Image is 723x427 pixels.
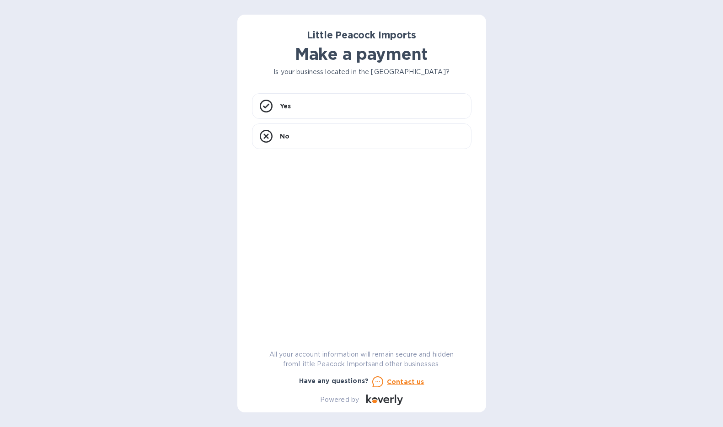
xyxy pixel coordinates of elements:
[299,377,369,384] b: Have any questions?
[252,44,471,64] h1: Make a payment
[280,101,291,111] p: Yes
[307,29,416,41] b: Little Peacock Imports
[280,132,289,141] p: No
[387,378,424,385] u: Contact us
[320,395,359,405] p: Powered by
[252,67,471,77] p: Is your business located in the [GEOGRAPHIC_DATA]?
[252,350,471,369] p: All your account information will remain secure and hidden from Little Peacock Imports and other ...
